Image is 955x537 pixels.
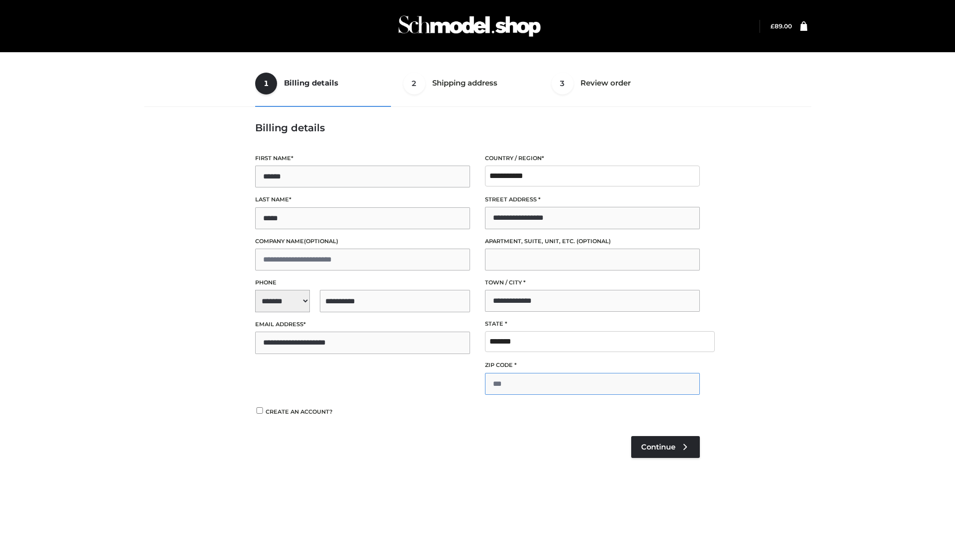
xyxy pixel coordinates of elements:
span: £ [770,22,774,30]
label: Last name [255,195,470,204]
label: ZIP Code [485,360,700,370]
span: (optional) [576,238,611,245]
label: First name [255,154,470,163]
label: Phone [255,278,470,287]
label: Email address [255,320,470,329]
img: Schmodel Admin 964 [395,6,544,46]
span: (optional) [304,238,338,245]
h3: Billing details [255,122,700,134]
a: Continue [631,436,700,458]
label: Apartment, suite, unit, etc. [485,237,700,246]
span: Create an account? [266,408,333,415]
label: Company name [255,237,470,246]
a: £89.00 [770,22,792,30]
bdi: 89.00 [770,22,792,30]
span: Continue [641,443,675,451]
label: Street address [485,195,700,204]
label: Country / Region [485,154,700,163]
label: State [485,319,700,329]
label: Town / City [485,278,700,287]
input: Create an account? [255,407,264,414]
